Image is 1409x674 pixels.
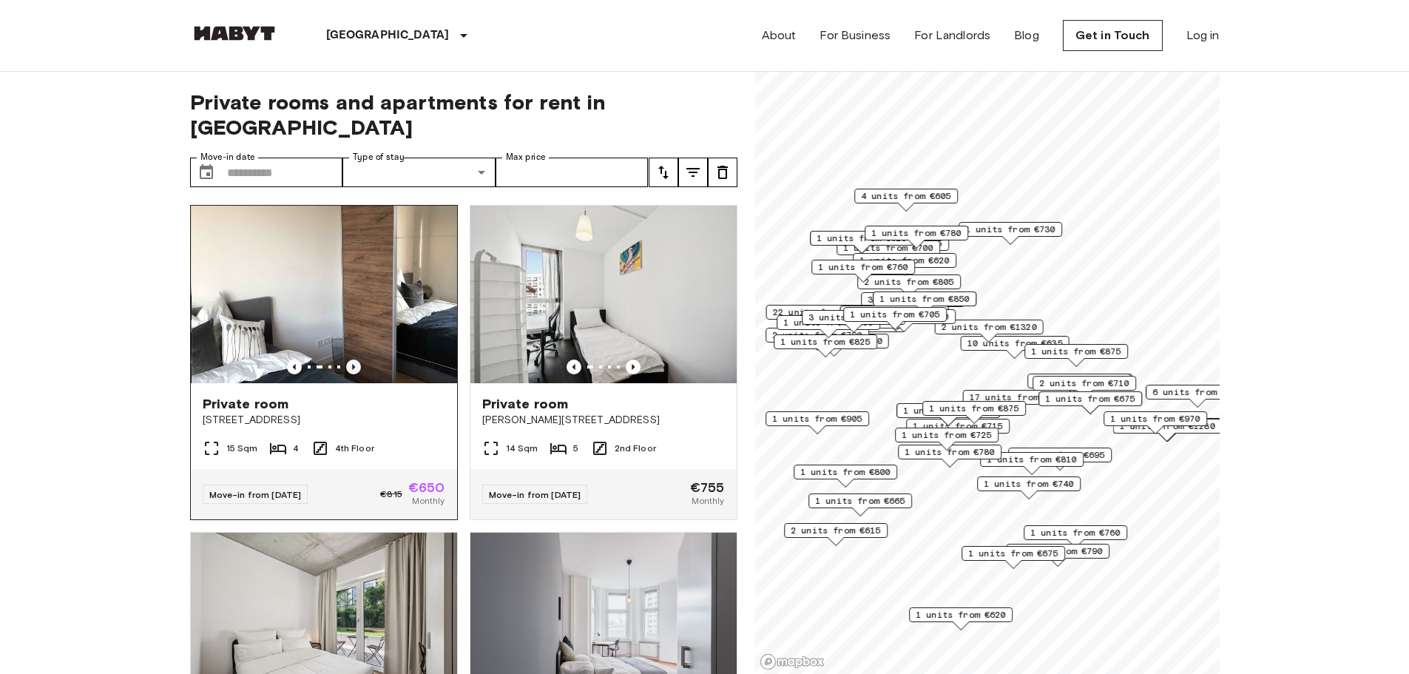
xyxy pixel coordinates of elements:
span: Private room [203,395,289,413]
span: 1 units from €800 [800,465,891,479]
span: 1 units from €780 [871,226,962,240]
span: 2 units from €805 [864,275,954,289]
span: €755 [690,481,725,494]
span: 2 units from €790 [772,328,862,342]
span: 1 units from €825 [780,335,871,348]
span: [STREET_ADDRESS] [203,413,445,428]
a: Log in [1186,27,1220,44]
span: [PERSON_NAME][STREET_ADDRESS] [482,413,725,428]
span: 14 Sqm [506,442,538,455]
div: Map marker [934,320,1043,343]
div: Map marker [1008,448,1112,471]
div: Map marker [766,411,869,434]
div: Map marker [922,401,1026,424]
div: Map marker [857,274,961,297]
span: 1 units from €850 [879,292,970,306]
span: 1 units from €875 [929,402,1019,415]
span: 1 units from €780 [905,445,995,459]
a: For Business [820,27,891,44]
div: Map marker [852,309,956,332]
div: Map marker [837,240,940,263]
button: tune [708,158,737,187]
a: Mapbox logo [760,653,825,670]
a: Marketing picture of unit DE-01-002-004-04HFMarketing picture of unit DE-01-002-004-04HFPrevious ... [190,205,458,520]
span: 1 units from €760 [818,260,908,274]
span: 4 units from €605 [861,189,951,203]
span: 2 units from €1320 [941,320,1036,334]
img: Habyt [190,26,279,41]
div: Map marker [853,253,956,276]
label: Move-in date [200,151,255,164]
div: Map marker [861,292,964,315]
div: Map marker [1104,411,1207,434]
span: Move-in from [DATE] [209,489,302,500]
button: Choose date [192,158,221,187]
span: €650 [408,481,445,494]
span: 1 units from €760 [1030,526,1121,539]
button: Previous image [567,360,581,374]
span: 1 units from €675 [968,547,1058,560]
span: 22 units from €655 [772,306,868,319]
div: Map marker [960,336,1069,359]
span: 1 units from €620 [859,254,950,267]
div: Map marker [977,476,1081,499]
span: 2 units from €615 [791,524,881,537]
span: €815 [380,488,402,501]
span: 1 units from €740 [984,477,1074,491]
div: Map marker [896,403,1000,426]
span: 17 units from €720 [969,391,1064,404]
div: Map marker [898,445,1001,468]
span: 1 units from €620 [817,232,907,245]
span: 5 [573,442,578,455]
span: 3 units from €625 [808,311,899,324]
div: Map marker [906,419,1010,442]
span: 1 units from €710 [1034,374,1124,388]
span: 1 units from €810 [987,453,1077,466]
div: Map marker [959,222,1062,245]
div: Map marker [865,226,968,249]
div: Map marker [766,305,874,328]
div: Map marker [1029,374,1132,397]
span: 1 units from €665 [815,494,905,508]
div: Map marker [811,260,915,283]
div: Map marker [962,390,1071,413]
div: Map marker [766,328,869,351]
span: 1 units from €715 [913,419,1003,433]
span: 15 Sqm [226,442,258,455]
a: Marketing picture of unit DE-01-302-006-05Previous imagePrevious imagePrivate room[PERSON_NAME][S... [470,205,737,520]
a: About [762,27,797,44]
div: Map marker [839,306,948,328]
div: Map marker [909,607,1013,630]
span: 1 units from €1280 [1119,419,1214,433]
div: Map marker [808,493,912,516]
span: 16 units from €645 [846,306,942,320]
div: Map marker [1033,376,1136,399]
span: 1 units from €970 [1110,412,1200,425]
span: 2 units from €710 [1039,377,1129,390]
span: 1 units from €725 [902,428,992,442]
div: Map marker [774,334,877,357]
button: Previous image [626,360,641,374]
div: Map marker [854,189,958,212]
span: Move-in from [DATE] [489,489,581,500]
span: 6 units from €645 [1152,385,1243,399]
div: Map marker [1024,525,1127,548]
span: 1 units from €705 [850,308,940,321]
div: Map marker [1024,344,1128,367]
div: Map marker [810,231,913,254]
div: Map marker [1006,544,1109,567]
div: Map marker [843,307,947,330]
span: 1 units from €675 [1045,392,1135,405]
p: [GEOGRAPHIC_DATA] [326,27,450,44]
div: Map marker [962,546,1065,569]
a: For Landlords [914,27,990,44]
span: Monthly [692,494,724,508]
button: Previous image [287,360,302,374]
span: 1 units from €790 [1013,545,1103,558]
span: 4 [293,442,299,455]
span: 4th Floor [335,442,374,455]
label: Type of stay [353,151,405,164]
a: Get in Touch [1063,20,1163,51]
div: Map marker [1027,374,1131,397]
label: Max price [506,151,546,164]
